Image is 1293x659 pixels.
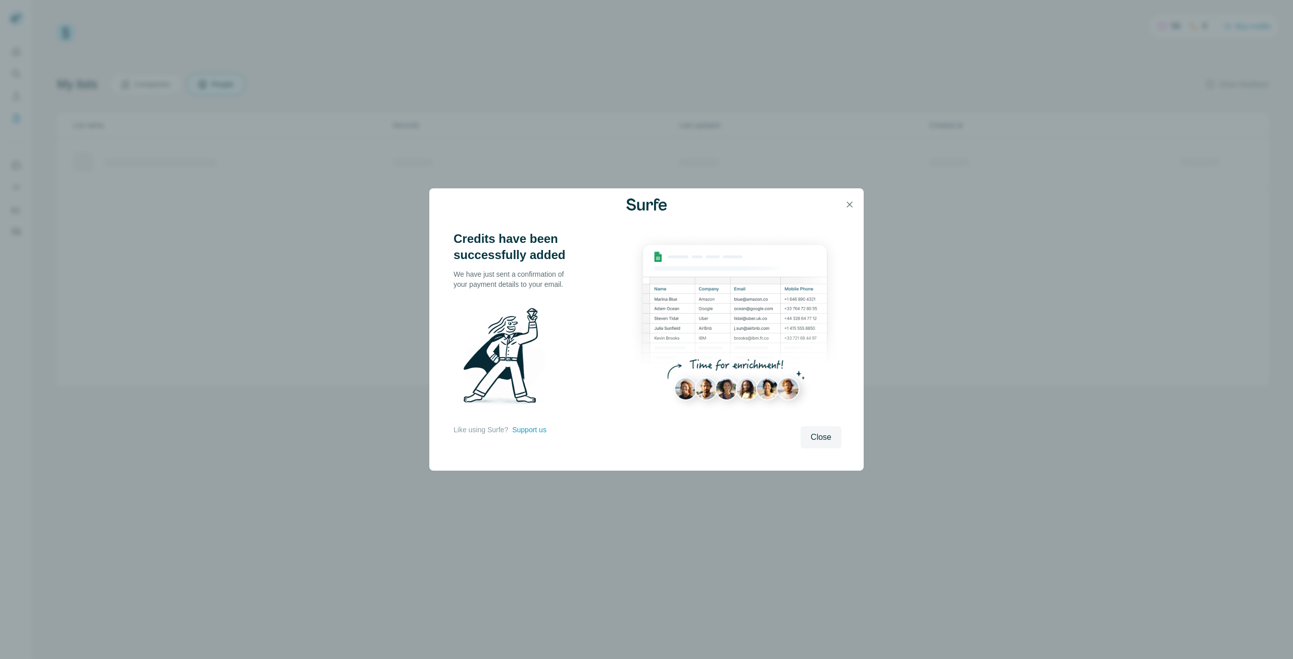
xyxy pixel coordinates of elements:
[628,231,841,420] img: Enrichment Hub - Sheet Preview
[454,301,559,415] img: Surfe Illustration - Man holding diamond
[801,426,841,448] button: Close
[454,231,575,263] h3: Credits have been successfully added
[626,198,667,211] img: Surfe Logo
[811,431,831,443] span: Close
[454,425,508,435] p: Like using Surfe?
[512,425,546,435] button: Support us
[454,269,575,289] p: We have just sent a confirmation of your payment details to your email.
